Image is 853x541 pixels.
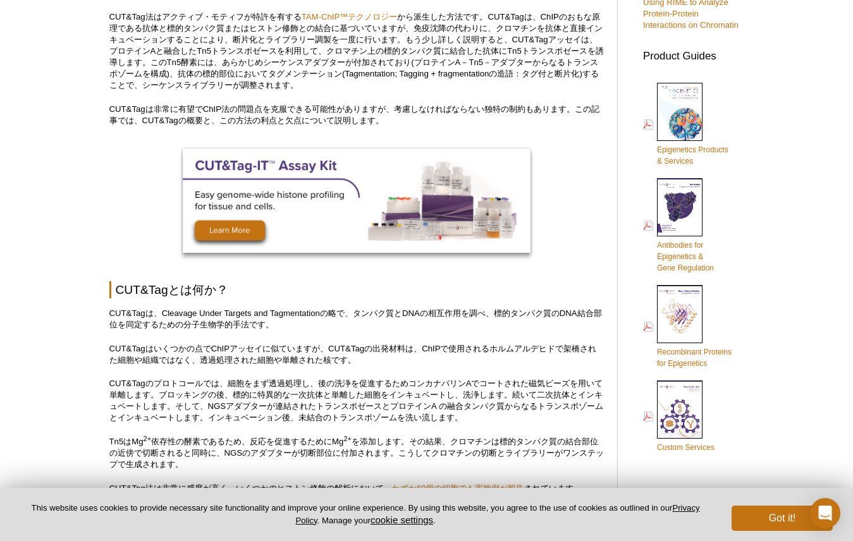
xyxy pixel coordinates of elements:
[295,503,699,525] a: Privacy Policy
[109,11,604,91] p: CUT&Tag法はアクティブ・モティフが特許を有する から派生した方法です。CUT&Tagは、ChIPのおもな原理である抗体と標的タンパク質またはヒストン修飾との結合に基づいていますが、免疫沈降...
[643,284,732,370] a: Recombinant Proteinsfor Epigenetics
[109,308,604,331] p: CUT&Tagは、Cleavage Under Targets and Tagmentationの略で、タンパク質とDNAの相互作用を調べ、標的タンパク質のDNA結合部位を同定するための分子生物...
[643,177,714,275] a: Antibodies forEpigenetics &Gene Regulation
[810,498,840,528] div: Open Intercom Messenger
[657,348,732,368] span: Recombinant Proteins for Epigenetics
[109,104,604,126] p: CUT&Tagは非常に有望でChIP法の問題点を克服できる可能性がありますが、考慮しなければならない独特の制約もあります。この記事では、CUT&Tagの概要と、この方法の利点と欠点について説明します。
[657,443,715,452] span: Custom Services
[109,281,604,298] h2: CUT&Tagとは何か？
[109,483,604,494] p: CUT&Tag法は非常に感度が高く、いくつかのヒストン修飾の解析において、 されています。
[657,178,703,236] img: Abs_epi_2015_cover_web_70x200
[657,241,714,272] span: Antibodies for Epigenetics & Gene Regulation
[657,83,703,141] img: Epi_brochure_140604_cover_web_70x200
[144,435,152,442] sup: 2+
[371,514,433,525] button: cookie settings
[302,12,398,21] a: TAM-ChIP™テクノロジー
[20,502,711,526] p: This website uses cookies to provide necessary site functionality and improve your online experie...
[109,343,604,366] p: CUT&Tagはいくつかの点でChIPアッセイに似ていますが、CUT&Tagの出発材料は、ChIPで使用されるホルムアルデヒドで架橋された細胞や組織ではなく、透過処理された細胞や単離された核です。
[643,82,728,168] a: Epigenetics Products& Services
[109,378,604,423] p: CUT&Tagのプロトコールでは、細胞をまず透過処理し、後の洗浄を促進するためコンカナバリンAでコートされた磁気ビーズを用いて単離します。ブロッキングの後、標的に特異的な一次抗体と単離した細胞を...
[732,506,833,531] button: Got it!
[343,435,352,442] sup: 2+
[657,380,703,439] img: Custom_Services_cover
[657,285,703,343] img: Rec_prots_140604_cover_web_70x200
[657,145,728,166] span: Epigenetics Products & Services
[392,483,525,493] a: わずか60個の細胞でも実施例が報告
[183,149,531,253] img: Optimized CUT&Tag-IT Assay Kit
[643,379,715,454] a: Custom Services
[109,436,604,470] p: Tn5はMg 依存性の酵素であるため、反応を促進するためにMg を添加します。その結果、クロマチンは標的タンパク質の結合部位の近傍で切断されると同時に、NGSのアダプターが切断部位に付加されます...
[643,44,744,62] h3: Product Guides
